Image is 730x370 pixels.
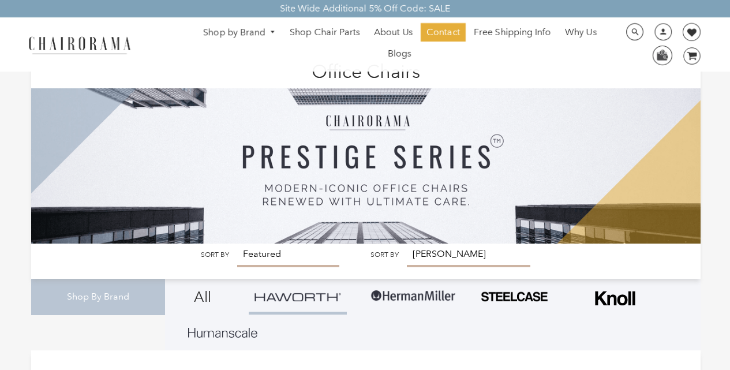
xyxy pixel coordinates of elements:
img: WhatsApp_Image_2024-07-12_at_16.23.01.webp [653,46,671,63]
img: chairorama [22,35,137,55]
span: Contact [426,27,460,39]
img: Office Chairs [31,58,701,244]
a: Why Us [559,23,602,42]
a: Shop Chair Parts [284,23,366,42]
span: About Us [374,27,413,39]
a: Shop by Brand [197,24,282,42]
label: Sort by [370,251,399,259]
span: Why Us [565,27,597,39]
img: Group-1.png [370,279,456,313]
img: Group_4be16a4b-c81a-4a6e-a540-764d0a8faf6e.png [254,293,341,301]
a: About Us [368,23,418,42]
img: PHOTO-2024-07-09-00-53-10-removebg-preview.png [480,290,549,303]
label: Sort by [201,251,229,259]
a: Blogs [382,44,417,63]
span: Blogs [388,48,411,60]
a: Free Shipping Info [468,23,557,42]
img: Frame_4.png [592,283,638,313]
a: Contact [421,23,466,42]
span: Shop Chair Parts [290,27,360,39]
a: All [174,279,231,315]
nav: DesktopNavigation [186,23,613,66]
div: Shop By Brand [31,279,165,315]
img: Layer_1_1.png [188,328,257,338]
span: Free Shipping Info [474,27,551,39]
